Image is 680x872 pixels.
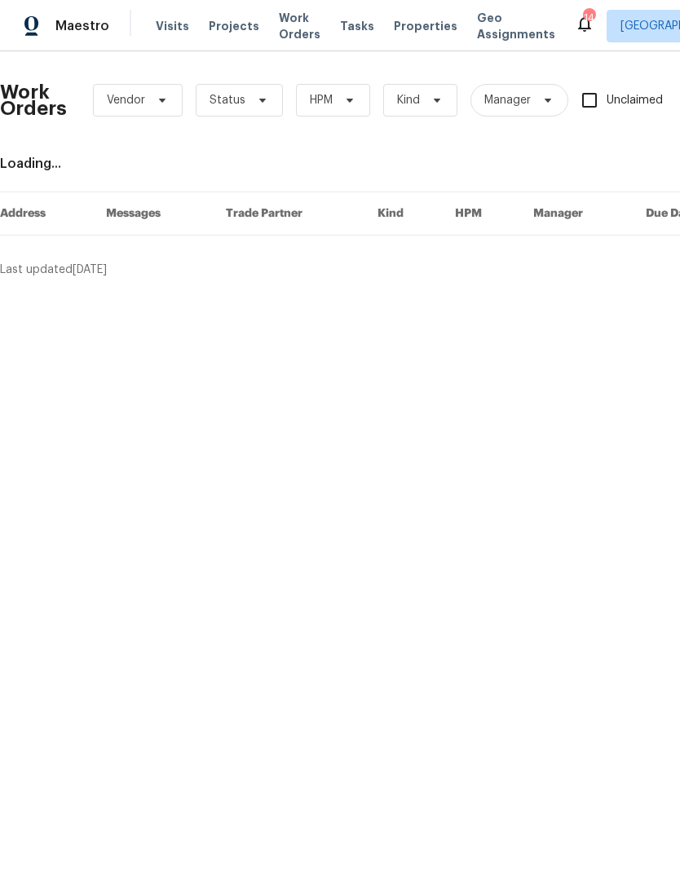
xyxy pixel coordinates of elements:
span: Visits [156,18,189,34]
span: Tasks [340,20,374,32]
span: Kind [397,92,420,108]
span: Properties [394,18,457,34]
span: Vendor [107,92,145,108]
span: HPM [310,92,333,108]
span: Unclaimed [607,92,663,109]
th: Messages [93,192,213,236]
span: Manager [484,92,531,108]
div: 14 [583,10,594,26]
span: Status [210,92,245,108]
th: Manager [520,192,633,236]
span: Projects [209,18,259,34]
span: [DATE] [73,264,107,275]
span: Maestro [55,18,109,34]
span: Work Orders [279,10,320,42]
th: Kind [364,192,442,236]
th: Trade Partner [213,192,365,236]
span: Geo Assignments [477,10,555,42]
th: HPM [442,192,520,236]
